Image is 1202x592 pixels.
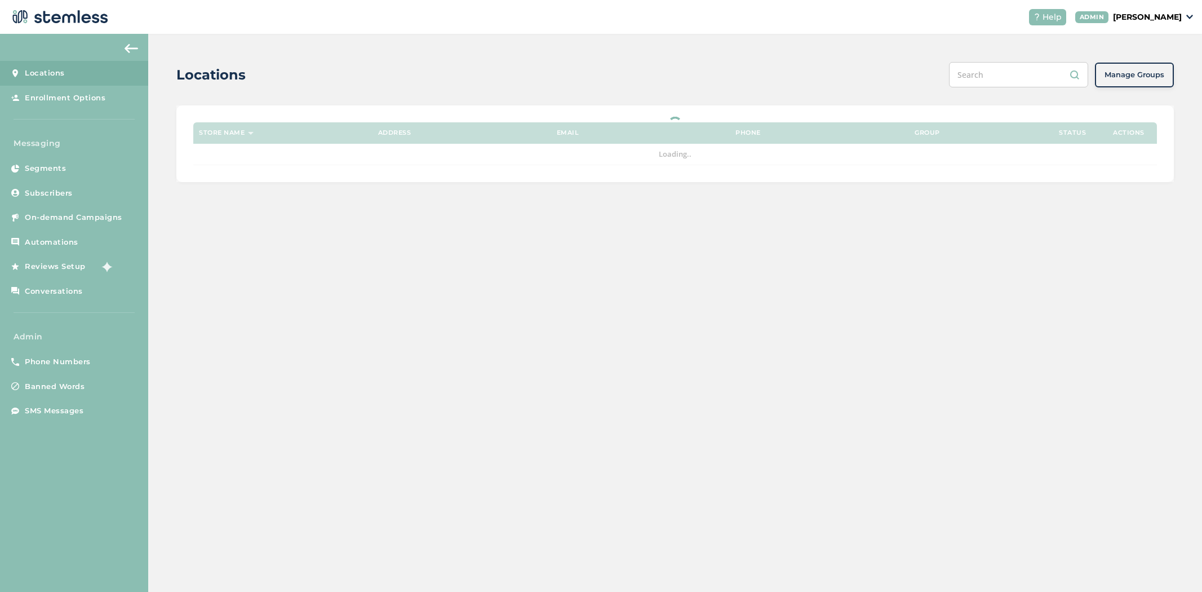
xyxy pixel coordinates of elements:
span: Reviews Setup [25,261,86,272]
span: Enrollment Options [25,92,105,104]
h2: Locations [176,65,246,85]
div: ADMIN [1075,11,1109,23]
input: Search [949,62,1088,87]
span: Subscribers [25,188,73,199]
span: Help [1043,11,1062,23]
span: Manage Groups [1105,69,1164,81]
img: logo-dark-0685b13c.svg [9,6,108,28]
span: On-demand Campaigns [25,212,122,223]
span: Banned Words [25,381,85,392]
img: glitter-stars-b7820f95.gif [94,255,117,278]
img: icon-arrow-back-accent-c549486e.svg [125,44,138,53]
span: Locations [25,68,65,79]
span: Phone Numbers [25,356,91,368]
span: Segments [25,163,66,174]
button: Manage Groups [1095,63,1174,87]
span: SMS Messages [25,405,83,417]
p: [PERSON_NAME] [1113,11,1182,23]
img: icon_down-arrow-small-66adaf34.svg [1186,15,1193,19]
iframe: Chat Widget [1146,538,1202,592]
span: Conversations [25,286,83,297]
span: Automations [25,237,78,248]
img: icon-help-white-03924b79.svg [1034,14,1040,20]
